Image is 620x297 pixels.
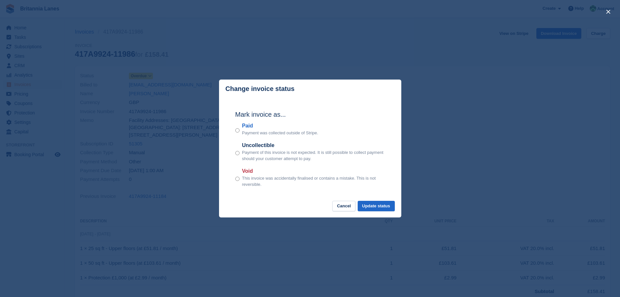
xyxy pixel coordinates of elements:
[358,201,395,212] button: Update status
[242,122,318,130] label: Paid
[332,201,355,212] button: Cancel
[242,167,385,175] label: Void
[242,141,385,149] label: Uncollectible
[242,175,385,188] p: This invoice was accidentally finalised or contains a mistake. This is not reversible.
[242,149,385,162] p: Payment of this invoice is not expected. It is still possible to collect payment should your cust...
[603,7,613,17] button: close
[226,85,295,93] p: Change invoice status
[242,130,318,136] p: Payment was collected outside of Stripe.
[235,110,385,119] h2: Mark invoice as...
